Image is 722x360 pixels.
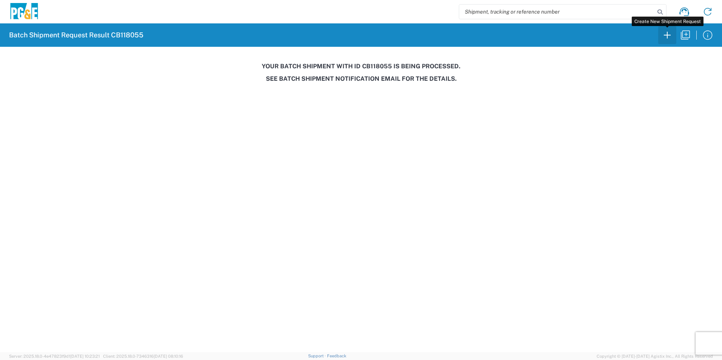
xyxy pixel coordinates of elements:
[327,354,346,358] a: Feedback
[70,354,100,358] span: [DATE] 10:23:21
[103,354,183,358] span: Client: 2025.18.0-7346316
[9,3,39,21] img: pge
[459,5,655,19] input: Shipment, tracking or reference number
[308,354,327,358] a: Support
[5,75,717,82] h3: See Batch Shipment Notification email for the details.
[154,354,183,358] span: [DATE] 08:10:16
[5,63,717,70] h3: Your batch shipment with id CB118055 is being processed.
[9,354,100,358] span: Server: 2025.18.0-4e47823f9d1
[9,31,143,40] h2: Batch Shipment Request Result CB118055
[597,353,713,360] span: Copyright © [DATE]-[DATE] Agistix Inc., All Rights Reserved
